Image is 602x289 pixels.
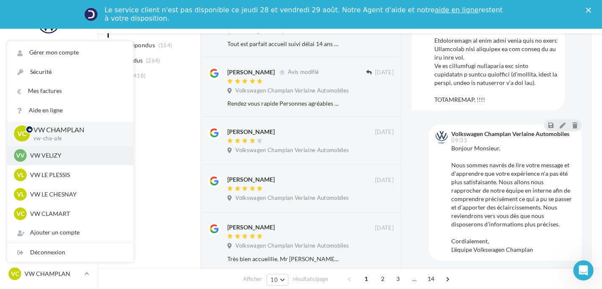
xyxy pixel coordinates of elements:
div: [PERSON_NAME] [227,223,275,232]
span: 1 [359,272,373,286]
img: Profile image for Service-Client [84,8,98,21]
span: VC [17,210,25,218]
span: 3 [391,272,405,286]
a: Aide en ligne [7,101,133,120]
span: [DATE] [375,69,394,76]
a: Boîte de réception99+ [5,67,92,85]
div: Très bien accueillie. Mr [PERSON_NAME] est un bon conseiller. Je recommande [227,255,339,263]
span: Volkswagen Champlan Verlaine Automobiles [235,242,349,250]
div: Ajouter un compte [7,223,133,242]
a: Gérer mon compte [7,43,133,62]
span: ... [408,272,421,286]
span: Volkswagen Champlan Verlaine Automobiles [235,87,349,95]
iframe: Intercom live chat [573,260,594,281]
button: 10 [267,274,288,286]
p: VW CHAMPLAN [25,270,81,278]
p: VW CHAMPLAN [33,125,120,135]
span: 09:33 [451,138,467,143]
span: (418) [132,72,146,79]
span: Avis modifié [288,69,319,76]
div: Déconnexion [7,243,133,262]
p: VW LE CHESNAY [30,190,123,199]
p: VW CLAMART [30,210,123,218]
span: Volkswagen Champlan Verlaine Automobiles [235,147,349,154]
a: Sécurité [7,63,133,82]
div: [PERSON_NAME] [227,68,275,76]
a: PLV et print personnalisable [5,194,92,218]
div: Volkswagen Champlan Verlaine Automobiles [451,131,569,137]
div: Tout est parfait accueil suivi délai 14 ans chez ce concessionnaire ! [227,40,339,48]
div: Rendez vous rapide Personnes agréables et disponibles délais respectés voiture impeccable [227,99,339,108]
span: VC [17,129,27,139]
a: Médiathèque [5,151,92,169]
span: résultats/page [293,275,328,283]
a: aide en ligne [435,6,478,14]
span: VL [17,190,24,199]
a: Contacts [5,131,92,148]
span: VV [16,151,25,160]
a: Campagnes [5,109,92,127]
div: Bonjour Monsieur, Nous sommes navrés de lire votre message et d'apprendre que votre expérience n'... [451,144,575,254]
p: VW LE PLESSIS [30,171,123,179]
a: Opérations [5,46,92,63]
span: VC [11,270,19,278]
span: (264) [146,57,160,64]
span: Afficher [243,275,262,283]
span: 14 [424,272,438,286]
div: [PERSON_NAME] [227,128,275,136]
p: VW VELIZY [30,151,123,160]
span: 2 [376,272,389,286]
span: VL [17,171,24,179]
a: Campagnes DataOnDemand [5,221,92,246]
div: Le service client n'est pas disponible ce jeudi 28 et vendredi 29 août. Notre Agent d'aide et not... [105,6,504,23]
span: [DATE] [375,177,394,184]
span: Non répondus [116,41,155,49]
div: Fermer [586,8,594,13]
span: Volkswagen Champlan Verlaine Automobiles [235,194,349,202]
p: vw-cha-ale [33,135,120,142]
span: [DATE] [375,224,394,232]
span: (154) [158,42,173,49]
div: [PERSON_NAME] [227,175,275,184]
span: 10 [271,276,278,283]
a: Visibilité en ligne [5,88,92,106]
span: [DATE] [375,128,394,136]
a: Mes factures [7,82,133,101]
a: Calendrier [5,172,92,190]
a: VC VW CHAMPLAN [7,266,91,282]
